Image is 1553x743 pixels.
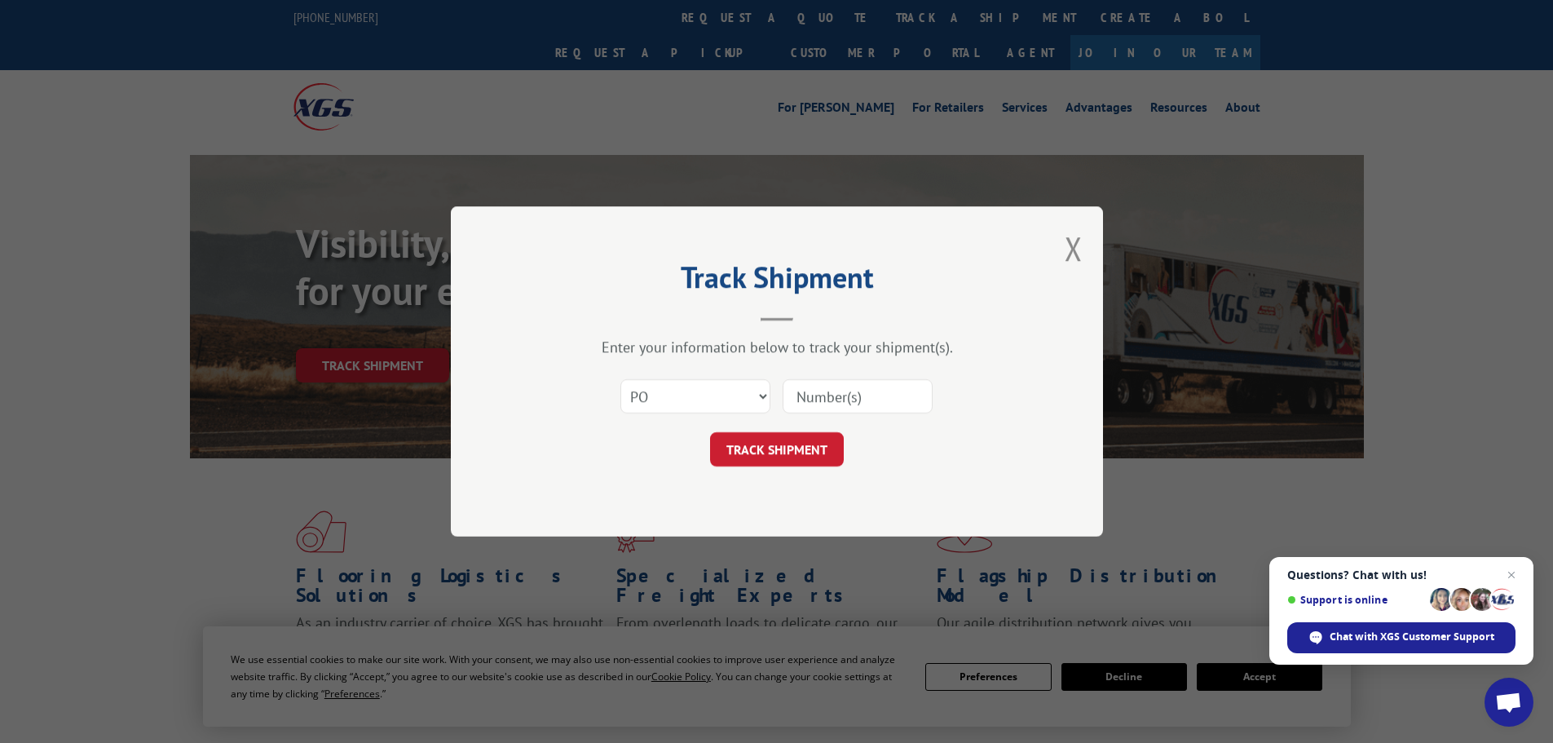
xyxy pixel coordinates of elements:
[1287,594,1424,606] span: Support is online
[1287,622,1515,653] div: Chat with XGS Customer Support
[783,379,933,414] input: Number(s)
[1287,568,1515,582] span: Questions? Chat with us!
[1330,630,1494,644] span: Chat with XGS Customer Support
[532,338,1021,356] div: Enter your information below to track your shipment(s).
[710,432,844,467] button: TRACK SHIPMENT
[1065,227,1083,270] button: Close modal
[1485,678,1533,727] div: Open chat
[532,266,1021,297] h2: Track Shipment
[1502,565,1521,585] span: Close chat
